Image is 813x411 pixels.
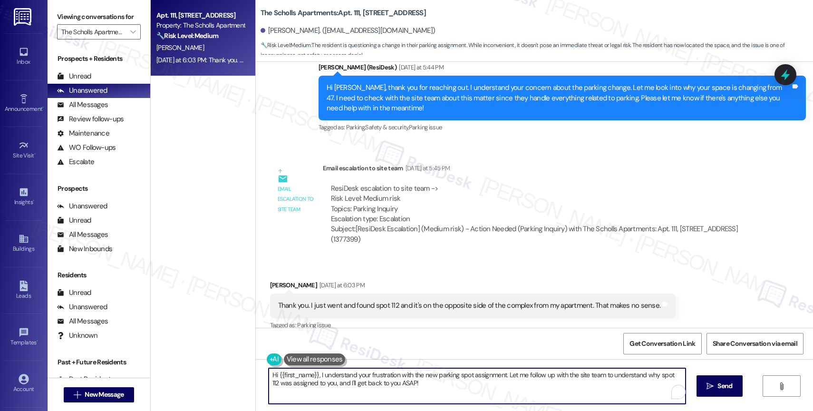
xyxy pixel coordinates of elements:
[74,391,81,399] i: 
[33,197,34,204] span: •
[156,31,218,40] strong: 🔧 Risk Level: Medium
[707,333,803,354] button: Share Conversation via email
[85,390,124,400] span: New Message
[57,302,107,312] div: Unanswered
[317,280,365,290] div: [DATE] at 6:03 PM
[5,231,43,256] a: Buildings
[57,86,107,96] div: Unanswered
[5,278,43,303] a: Leads
[14,8,33,26] img: ResiDesk Logo
[57,288,91,298] div: Unread
[697,375,743,397] button: Send
[331,224,749,245] div: Subject: [ResiDesk Escalation] (Medium risk) - Action Needed (Parking Inquiry) with The Scholls A...
[297,321,330,329] span: Parking issue
[156,20,244,30] div: Property: The Scholls Apartments
[778,382,785,390] i: 
[707,382,714,390] i: 
[57,157,94,167] div: Escalate
[270,318,676,332] div: Tagged as:
[57,331,97,341] div: Unknown
[57,143,116,153] div: WO Follow-ups
[5,371,43,397] a: Account
[57,128,109,138] div: Maintenance
[278,301,661,311] div: Thank you. I just went and found spot 112 and it's on the opposite side of the complex from my ap...
[365,123,408,131] span: Safety & security ,
[278,184,315,215] div: Email escalation to site team
[34,151,36,157] span: •
[5,184,43,210] a: Insights •
[64,387,134,402] button: New Message
[57,201,107,211] div: Unanswered
[319,120,806,134] div: Tagged as:
[5,324,43,350] a: Templates •
[5,44,43,69] a: Inbox
[57,374,115,384] div: Past Residents
[717,381,732,391] span: Send
[57,230,108,240] div: All Messages
[629,339,695,349] span: Get Conversation Link
[156,10,244,20] div: Apt. 111, [STREET_ADDRESS]
[57,215,91,225] div: Unread
[261,40,813,61] span: : The resident is questioning a change in their parking assignment. While inconvenient, it doesn'...
[156,43,204,52] span: [PERSON_NAME]
[57,316,108,326] div: All Messages
[130,28,135,36] i: 
[269,368,686,404] textarea: To enrich screen reader interactions, please activate Accessibility in Grammarly extension settings
[57,100,108,110] div: All Messages
[57,114,124,124] div: Review follow-ups
[323,163,757,176] div: Email escalation to site team
[346,123,366,131] span: Parking ,
[48,184,150,194] div: Prospects
[397,62,444,72] div: [DATE] at 5:44 PM
[261,26,436,36] div: [PERSON_NAME]. ([EMAIL_ADDRESS][DOMAIN_NAME])
[331,184,749,225] div: ResiDesk escalation to site team -> Risk Level: Medium risk Topics: Parking Inquiry Escalation ty...
[48,357,150,367] div: Past + Future Residents
[61,24,126,39] input: All communities
[713,339,797,349] span: Share Conversation via email
[327,83,791,113] div: Hi [PERSON_NAME], thank you for reaching out. I understand your concern about the parking change....
[48,54,150,64] div: Prospects + Residents
[261,41,311,49] strong: 🔧 Risk Level: Medium
[57,71,91,81] div: Unread
[623,333,701,354] button: Get Conversation Link
[319,62,806,76] div: [PERSON_NAME] (ResiDesk)
[403,163,450,173] div: [DATE] at 5:45 PM
[57,244,112,254] div: New Inbounds
[5,137,43,163] a: Site Visit •
[42,104,44,111] span: •
[270,280,676,294] div: [PERSON_NAME]
[156,56,560,64] div: [DATE] at 6:03 PM: Thank you. I just went and found spot 112 and it's on the opposite side of the...
[37,338,38,344] span: •
[48,270,150,280] div: Residents
[57,10,141,24] label: Viewing conversations for
[409,123,442,131] span: Parking issue
[261,8,426,18] b: The Scholls Apartments: Apt. 111, [STREET_ADDRESS]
